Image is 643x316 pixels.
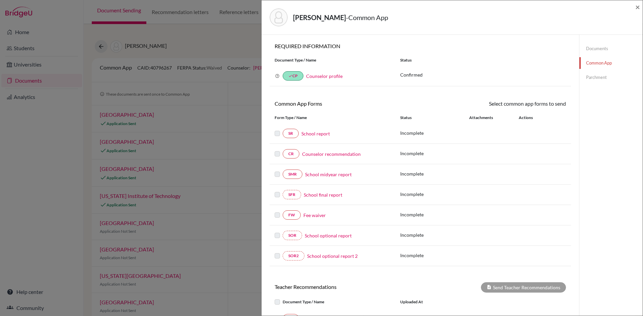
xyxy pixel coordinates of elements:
[283,210,301,220] a: FW
[635,2,640,12] span: ×
[400,231,469,238] p: Incomplete
[305,232,352,239] a: School optional report
[400,115,469,121] div: Status
[400,170,469,177] p: Incomplete
[400,71,566,78] p: Confirmed
[283,71,303,81] a: doneCP
[400,252,469,259] p: Incomplete
[302,150,361,157] a: Counselor recommendation
[306,73,343,79] a: Counselor profile
[400,129,469,136] p: Incomplete
[283,251,304,260] a: SOR2
[395,298,496,306] div: Uploaded at
[283,149,299,159] a: CR
[395,57,571,63] div: Status
[304,191,342,198] a: School final report
[635,3,640,11] button: Close
[511,115,552,121] div: Actions
[481,282,566,293] div: Send Teacher Recommendations
[420,100,571,108] div: Select common app forms to send
[301,130,330,137] a: School report
[400,211,469,218] p: Incomplete
[283,129,299,138] a: SR
[270,57,395,63] div: Document Type / Name
[270,298,395,306] div: Document Type / Name
[307,252,358,259] a: School optional report 2
[283,170,302,179] a: SMR
[469,115,511,121] div: Attachments
[283,190,301,199] a: SFR
[270,284,420,290] h6: Teacher Recommendations
[579,72,643,83] a: Parchment
[305,171,352,178] a: School midyear report
[270,100,420,107] h6: Common App Forms
[288,74,292,78] i: done
[400,150,469,157] p: Incomplete
[346,13,388,21] span: - Common App
[579,57,643,69] a: Common App
[283,231,302,240] a: SOR
[579,43,643,55] a: Documents
[270,115,395,121] div: Form Type / Name
[400,191,469,198] p: Incomplete
[303,212,326,219] a: Fee waiver
[270,43,571,49] h6: REQUIRED INFORMATION
[293,13,346,21] strong: [PERSON_NAME]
